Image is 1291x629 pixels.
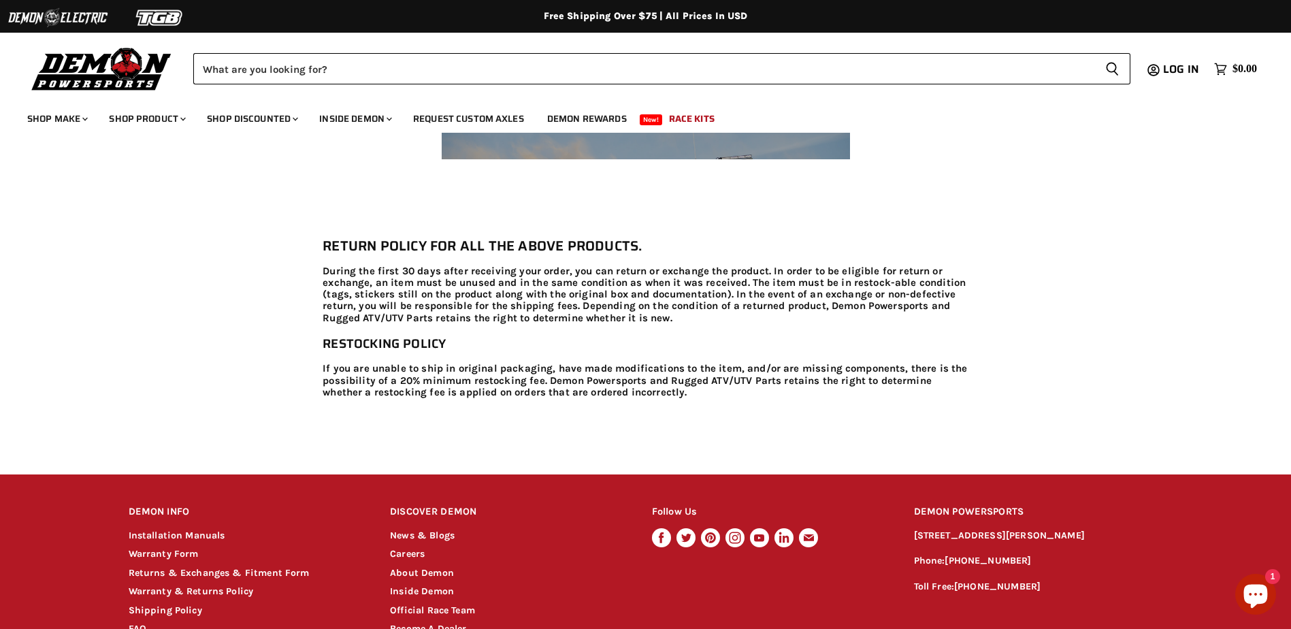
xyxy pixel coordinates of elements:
h2: RETURN POLICY FOR ALL THE ABOVE PRODUCTS. [323,238,968,254]
ul: Main menu [17,99,1254,133]
a: Shop Make [17,105,96,133]
a: Careers [390,548,425,560]
a: Warranty Form [129,548,199,560]
a: [PHONE_NUMBER] [954,581,1041,592]
span: $0.00 [1232,63,1257,76]
span: Log in [1163,61,1199,78]
span: New! [640,114,663,125]
a: Race Kits [659,105,725,133]
p: [STREET_ADDRESS][PERSON_NAME] [914,528,1163,544]
a: Warranty & Returns Policy [129,585,254,597]
p: Phone: [914,553,1163,569]
inbox-online-store-chat: Shopify online store chat [1231,574,1280,618]
h1: Returns & Exchanges Request Form [469,158,823,202]
h2: DISCOVER DEMON [390,496,626,528]
h2: DEMON POWERSPORTS [914,496,1163,528]
a: Shipping Policy [129,604,202,616]
a: $0.00 [1207,59,1264,79]
p: If you are unable to ship in original packaging, have made modifications to the item, and/or are ... [323,363,968,398]
p: During the first 30 days after receiving your order, you can return or exchange the product. In o... [323,265,968,324]
a: News & Blogs [390,530,455,541]
h3: Restocking Policy [323,336,968,351]
a: Inside Demon [390,585,454,597]
a: [PHONE_NUMBER] [945,555,1031,566]
img: Demon Electric Logo 2 [7,5,109,31]
a: Demon Rewards [537,105,637,133]
h2: DEMON INFO [129,496,365,528]
h2: Follow Us [652,496,888,528]
a: About Demon [390,567,454,579]
a: Log in [1157,63,1207,76]
a: Official Race Team [390,604,475,616]
a: Inside Demon [309,105,400,133]
img: TGB Logo 2 [109,5,211,31]
a: Installation Manuals [129,530,225,541]
a: Shop Product [99,105,194,133]
a: Request Custom Axles [403,105,534,133]
div: Free Shipping Over $75 | All Prices In USD [101,10,1190,22]
a: Returns & Exchanges & Fitment Form [129,567,310,579]
a: Shop Discounted [197,105,306,133]
p: Toll Free: [914,579,1163,595]
input: Search [193,53,1094,84]
img: Demon Powersports [27,44,176,93]
form: Product [193,53,1130,84]
button: Search [1094,53,1130,84]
